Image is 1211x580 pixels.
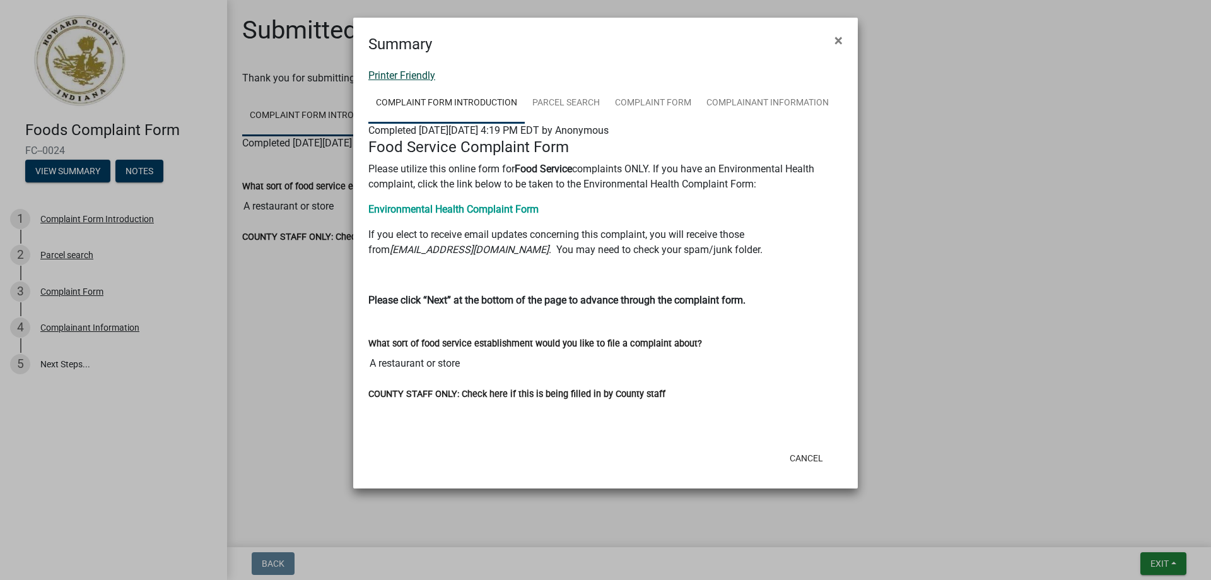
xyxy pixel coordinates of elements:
[368,340,702,348] label: What sort of food service establishment would you like to file a complaint about?
[368,69,435,81] a: Printer Friendly
[368,203,539,215] a: Environmental Health Complaint Form
[390,244,549,256] i: [EMAIL_ADDRESS][DOMAIN_NAME]
[515,163,572,175] strong: Food Service
[824,23,853,58] button: Close
[834,32,843,49] span: ×
[368,33,432,56] h4: Summary
[368,138,843,157] h4: Food Service Complaint Form
[368,294,746,306] strong: Please click “Next” at the bottom of the page to advance through the complaint form.
[525,83,607,124] a: Parcel search
[368,390,665,399] label: COUNTY STAFF ONLY: Check here if this is being filled in by County staff
[607,83,699,124] a: Complaint Form
[780,447,833,470] button: Cancel
[368,227,843,257] p: If you elect to receive email updates concerning this complaint, you will receive those from . Yo...
[368,124,609,136] span: Completed [DATE][DATE] 4:19 PM EDT by Anonymous
[368,162,843,192] p: Please utilize this online form for complaints ONLY. If you have an Environmental Health complain...
[699,83,836,124] a: Complainant Information
[368,83,525,124] a: Complaint Form Introduction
